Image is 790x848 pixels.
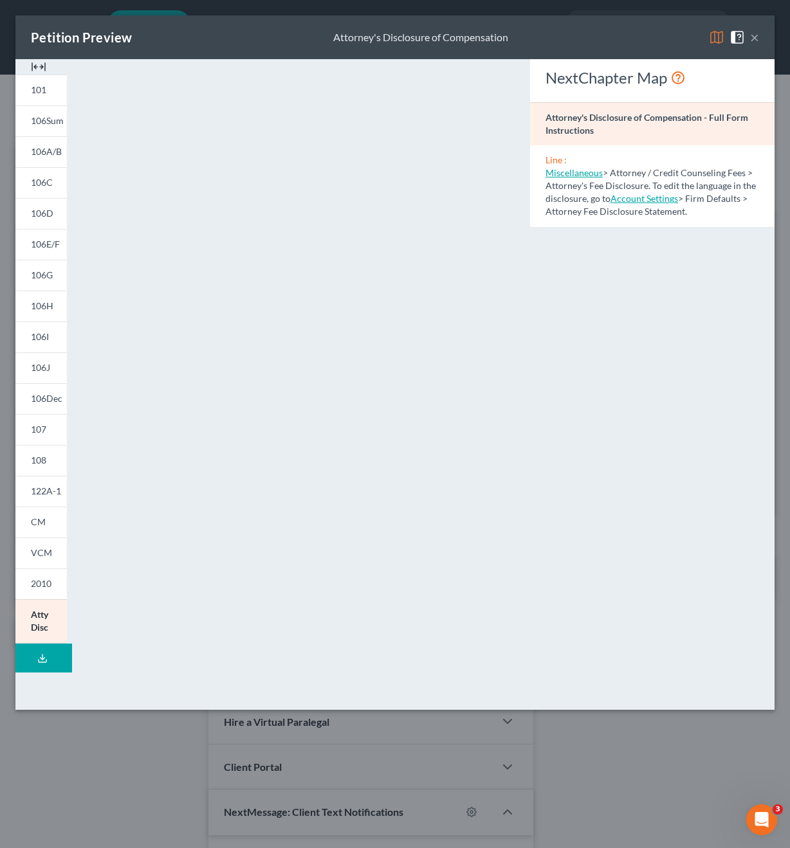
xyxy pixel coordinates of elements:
a: 101 [15,75,67,105]
span: Line : [546,154,567,165]
span: 101 [31,84,46,95]
span: > Firm Defaults > Attorney Fee Disclosure Statement. [546,193,748,217]
span: 106D [31,208,53,219]
div: Petition Preview [31,28,132,46]
span: 106E/F [31,239,60,249]
a: VCM [15,537,67,568]
a: 106Dec [15,383,67,414]
span: VCM [31,547,52,558]
div: NextChapter Map [546,68,759,88]
div: Attorney's Disclosure of Compensation [333,30,508,45]
iframe: Intercom live chat [746,804,777,835]
a: 106E/F [15,229,67,260]
button: × [750,30,759,45]
a: Atty Disc [15,599,67,644]
a: 106D [15,198,67,229]
a: 106Sum [15,105,67,136]
span: 106C [31,177,53,188]
img: map-eea8200ae884c6f1103ae1953ef3d486a96c86aabb227e865a55264e3737af1f.svg [709,30,724,45]
span: 3 [773,804,783,815]
span: 106G [31,269,53,280]
img: expand-e0f6d898513216a626fdd78e52531dac95497ffd26381d4c15ee2fc46db09dca.svg [31,59,46,75]
span: 122A-1 [31,485,61,496]
span: 106I [31,331,49,342]
a: 107 [15,414,67,445]
img: help-close-5ba153eb36485ed6c1ea00a893f15db1cb9b99d6cae46e1a8edb6c62d00a1a76.svg [730,30,745,45]
span: Atty Disc [31,609,48,633]
a: Account Settings [611,193,678,204]
a: 106J [15,352,67,383]
span: 2010 [31,578,51,589]
strong: Attorney's Disclosure of Compensation - Full Form Instructions [546,112,748,136]
a: 122A-1 [15,476,67,507]
a: 2010 [15,568,67,599]
span: 106H [31,300,53,311]
span: 106Dec [31,393,62,404]
a: Miscellaneous [546,167,603,178]
a: 106C [15,167,67,198]
a: 106A/B [15,136,67,167]
a: 106I [15,321,67,352]
iframe: <object ng-attr-data='[URL][DOMAIN_NAME]' type='application/pdf' width='100%' height='975px'></ob... [90,69,507,696]
span: 106Sum [31,115,64,126]
a: 106G [15,260,67,291]
span: 106A/B [31,146,62,157]
span: 107 [31,424,46,435]
a: 108 [15,445,67,476]
a: CM [15,507,67,537]
a: 106H [15,291,67,321]
span: 106J [31,362,50,373]
span: CM [31,516,46,527]
span: > Attorney / Credit Counseling Fees > Attorney's Fee Disclosure. To edit the language in the disc... [546,167,756,204]
span: 108 [31,455,46,465]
